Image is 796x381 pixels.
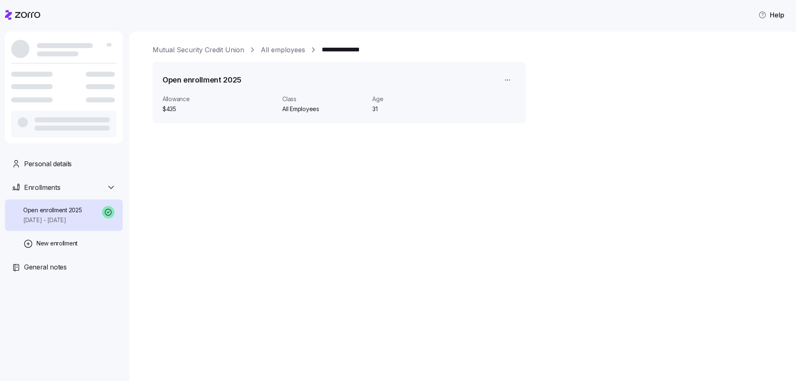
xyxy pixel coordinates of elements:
[372,105,456,113] span: 31
[163,95,276,103] span: Allowance
[163,105,276,113] span: $435
[36,239,78,248] span: New enrollment
[24,262,67,272] span: General notes
[23,216,82,224] span: [DATE] - [DATE]
[23,206,82,214] span: Open enrollment 2025
[752,7,791,23] button: Help
[24,182,60,193] span: Enrollments
[24,159,72,169] span: Personal details
[261,45,305,55] a: All employees
[282,105,366,113] span: All Employees
[282,95,366,103] span: Class
[372,95,456,103] span: Age
[163,75,241,85] h1: Open enrollment 2025
[758,10,784,20] span: Help
[153,45,244,55] a: Mutual Security Credit Union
